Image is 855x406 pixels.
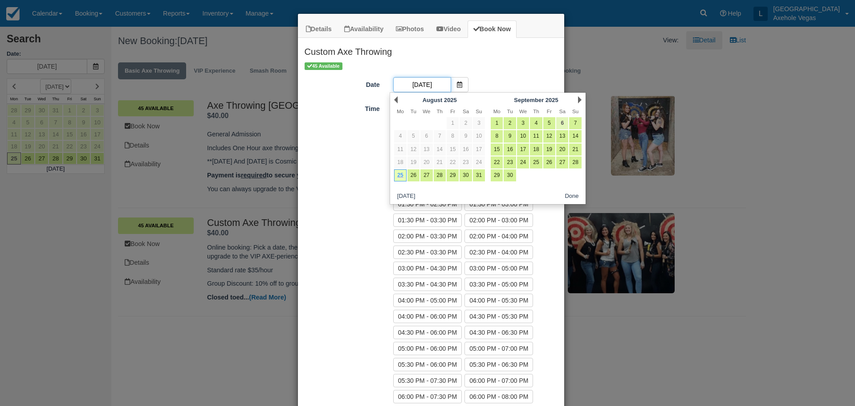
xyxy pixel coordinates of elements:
[556,117,568,129] a: 6
[514,97,544,103] span: September
[504,130,516,142] a: 9
[420,130,432,142] a: 6
[530,130,542,142] a: 11
[394,96,398,103] a: Prev
[393,213,462,227] label: 01:30 PM - 03:30 PM
[298,77,387,90] label: Date
[393,374,462,387] label: 05:30 PM - 07:30 PM
[460,117,472,129] a: 2
[411,108,416,114] span: Tuesday
[393,326,462,339] label: 04:30 PM - 06:00 PM
[546,97,558,103] span: 2025
[464,310,533,323] label: 04:30 PM - 05:30 PM
[464,374,533,387] label: 06:00 PM - 07:00 PM
[447,144,459,156] a: 15
[572,108,578,114] span: Sunday
[447,169,459,181] a: 29
[493,108,501,114] span: Monday
[473,169,485,181] a: 31
[578,96,582,103] a: Next
[530,144,542,156] a: 18
[569,144,581,156] a: 21
[407,144,419,156] a: 12
[504,144,516,156] a: 16
[543,156,555,168] a: 26
[562,191,582,202] button: Done
[504,169,516,181] a: 30
[394,156,406,168] a: 18
[298,38,564,61] h2: Custom Axe Throwing
[393,310,462,323] label: 04:00 PM - 06:00 PM
[450,108,455,114] span: Friday
[393,246,462,259] label: 02:30 PM - 03:30 PM
[434,130,446,142] a: 7
[423,108,430,114] span: Wednesday
[556,130,568,142] a: 13
[460,144,472,156] a: 16
[393,262,462,275] label: 03:00 PM - 04:30 PM
[464,262,533,275] label: 03:00 PM - 05:00 PM
[407,156,419,168] a: 19
[393,278,462,291] label: 03:30 PM - 04:30 PM
[393,358,462,371] label: 05:30 PM - 06:00 PM
[559,108,566,114] span: Saturday
[517,117,529,129] a: 3
[547,108,552,114] span: Friday
[491,169,503,181] a: 29
[420,156,432,168] a: 20
[393,294,462,307] label: 04:00 PM - 05:00 PM
[431,21,467,38] a: Video
[397,108,404,114] span: Monday
[491,117,503,129] a: 1
[434,169,446,181] a: 28
[543,117,555,129] a: 5
[305,62,342,70] span: 45 Available
[569,130,581,142] a: 14
[460,130,472,142] a: 9
[464,358,533,371] label: 05:30 PM - 06:30 PM
[504,117,516,129] a: 2
[394,169,406,181] a: 25
[464,326,533,339] label: 04:30 PM - 06:30 PM
[394,144,406,156] a: 11
[473,144,485,156] a: 17
[444,97,457,103] span: 2025
[473,130,485,142] a: 10
[517,156,529,168] a: 24
[423,97,443,103] span: August
[464,294,533,307] label: 04:00 PM - 05:30 PM
[517,144,529,156] a: 17
[473,156,485,168] a: 24
[447,156,459,168] a: 22
[390,21,430,38] a: Photos
[476,108,482,114] span: Sunday
[543,130,555,142] a: 12
[394,130,406,142] a: 4
[393,230,462,243] label: 02:00 PM - 03:30 PM
[556,156,568,168] a: 27
[569,117,581,129] a: 7
[491,130,503,142] a: 8
[407,169,419,181] a: 26
[556,144,568,156] a: 20
[298,101,387,114] label: Time
[393,390,462,403] label: 06:00 PM - 07:30 PM
[491,156,503,168] a: 22
[517,130,529,142] a: 10
[504,156,516,168] a: 23
[407,130,419,142] a: 5
[434,144,446,156] a: 14
[530,117,542,129] a: 4
[464,342,533,355] label: 05:00 PM - 07:00 PM
[569,156,581,168] a: 28
[434,156,446,168] a: 21
[464,246,533,259] label: 02:30 PM - 04:00 PM
[394,191,419,202] button: [DATE]
[543,144,555,156] a: 19
[519,108,527,114] span: Wednesday
[420,144,432,156] a: 13
[464,230,533,243] label: 02:00 PM - 04:00 PM
[420,169,432,181] a: 27
[460,156,472,168] a: 23
[468,21,517,38] a: Book Now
